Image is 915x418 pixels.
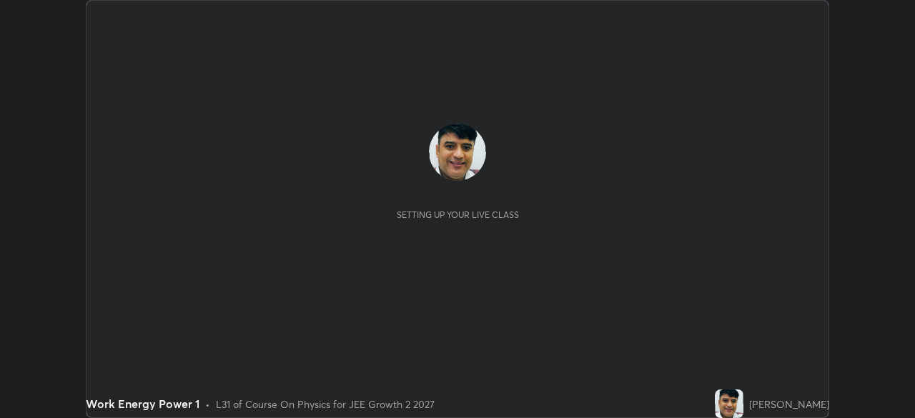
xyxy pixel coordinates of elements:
[749,397,829,412] div: [PERSON_NAME]
[429,124,486,181] img: 73d9ada1c36b40ac94577590039f5e87.jpg
[397,209,519,220] div: Setting up your live class
[715,389,743,418] img: 73d9ada1c36b40ac94577590039f5e87.jpg
[86,395,199,412] div: Work Energy Power 1
[216,397,435,412] div: L31 of Course On Physics for JEE Growth 2 2027
[205,397,210,412] div: •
